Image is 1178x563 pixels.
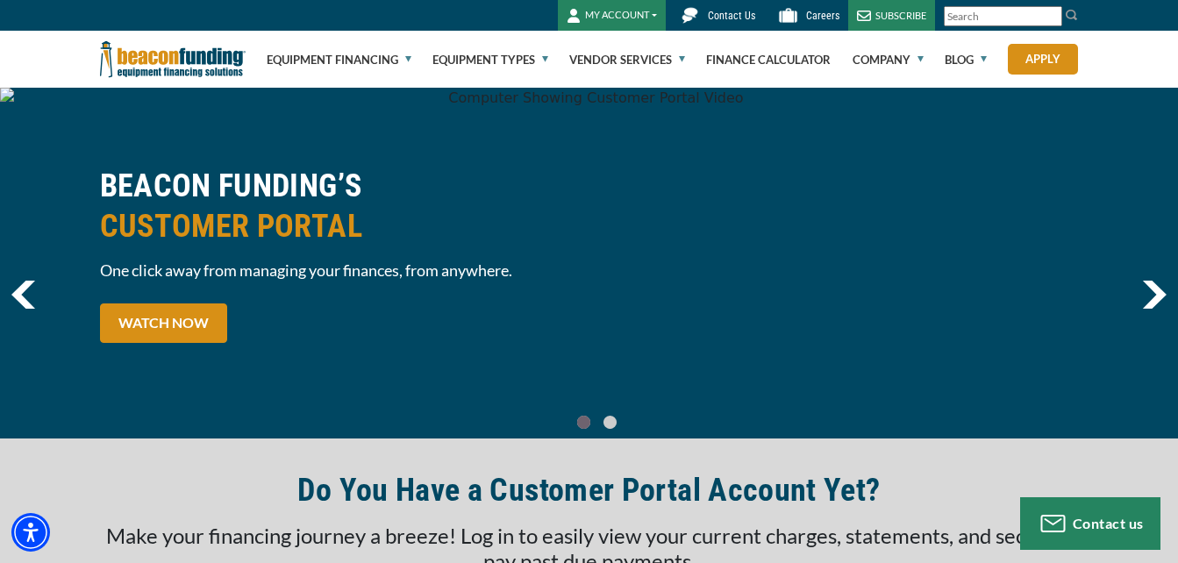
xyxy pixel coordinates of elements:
a: Go To Slide 1 [600,415,621,430]
span: Contact Us [708,10,755,22]
a: Finance Calculator [706,32,831,88]
a: previous [11,281,35,309]
a: Vendor Services [569,32,685,88]
a: Apply [1008,44,1078,75]
span: Contact us [1073,515,1144,531]
a: Clear search text [1044,10,1058,24]
img: Search [1065,8,1079,22]
button: Contact us [1020,497,1160,550]
a: Go To Slide 0 [574,415,595,430]
span: Careers [806,10,839,22]
h2: BEACON FUNDING’S [100,166,579,246]
img: Left Navigator [11,281,35,309]
span: One click away from managing your finances, from anywhere. [100,260,579,281]
a: Equipment Types [432,32,548,88]
a: Company [853,32,924,88]
a: Equipment Financing [267,32,411,88]
h2: Do You Have a Customer Portal Account Yet? [297,470,880,510]
img: Right Navigator [1142,281,1167,309]
img: Beacon Funding Corporation logo [100,31,246,88]
a: next [1142,281,1167,309]
input: Search [944,6,1062,26]
span: CUSTOMER PORTAL [100,206,579,246]
a: Blog [945,32,987,88]
a: WATCH NOW [100,303,227,343]
div: Accessibility Menu [11,513,50,552]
